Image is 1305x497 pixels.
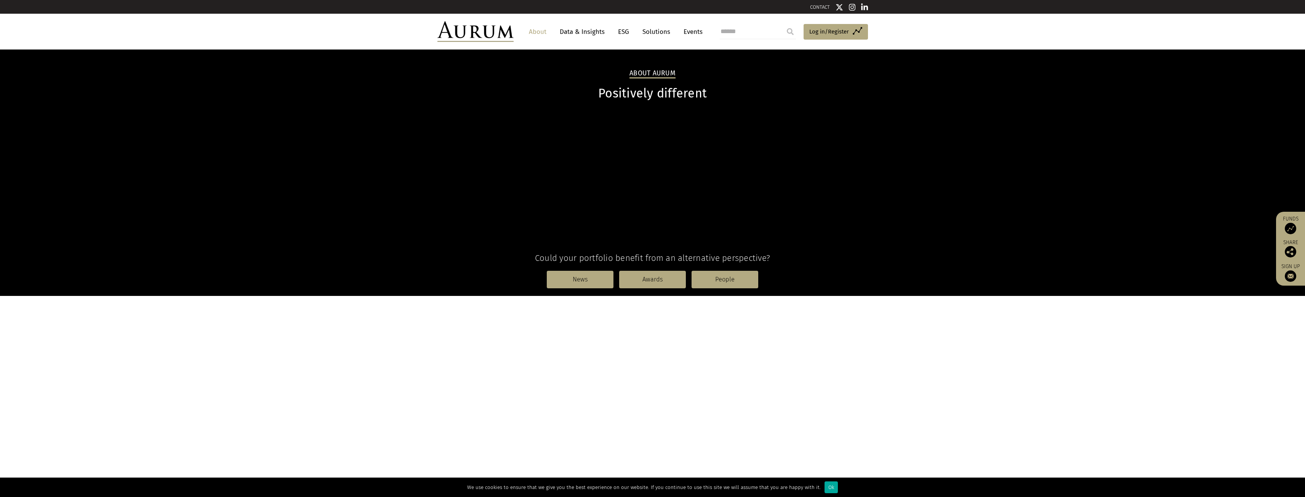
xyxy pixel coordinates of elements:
[556,25,608,39] a: Data & Insights
[614,25,633,39] a: ESG
[437,21,514,42] img: Aurum
[639,25,674,39] a: Solutions
[547,271,613,288] a: News
[809,27,849,36] span: Log in/Register
[1280,216,1301,234] a: Funds
[1285,223,1296,234] img: Access Funds
[849,3,856,11] img: Instagram icon
[836,3,843,11] img: Twitter icon
[692,271,758,288] a: People
[437,253,868,263] h4: Could your portfolio benefit from an alternative perspective?
[825,481,838,493] div: Ok
[1280,263,1301,282] a: Sign up
[629,69,676,78] h2: About Aurum
[861,3,868,11] img: Linkedin icon
[680,25,703,39] a: Events
[804,24,868,40] a: Log in/Register
[783,24,798,39] input: Submit
[1280,240,1301,257] div: Share
[525,25,550,39] a: About
[1285,270,1296,282] img: Sign up to our newsletter
[437,86,868,101] h1: Positively different
[810,4,830,10] a: CONTACT
[619,271,686,288] a: Awards
[1285,246,1296,257] img: Share this post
